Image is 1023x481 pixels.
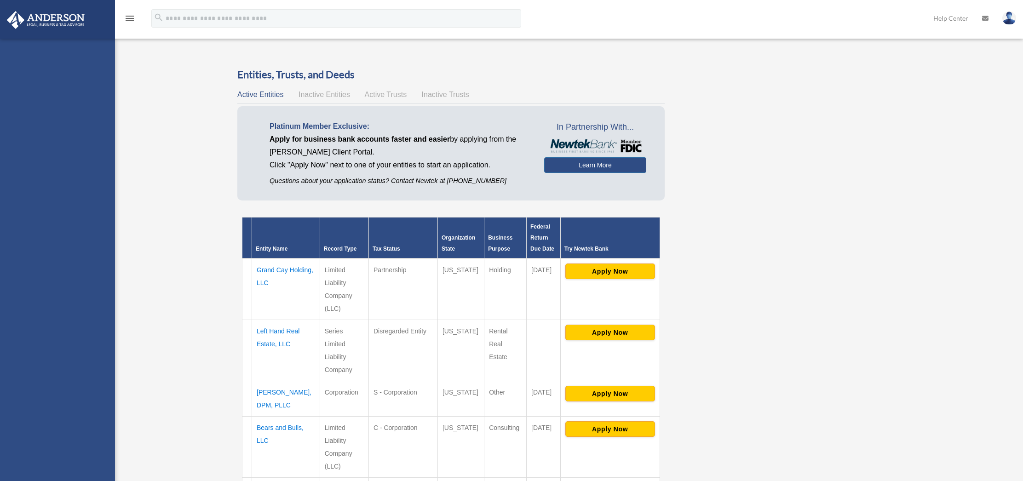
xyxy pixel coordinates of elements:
td: [DATE] [527,417,561,478]
button: Apply Now [565,263,655,279]
td: [US_STATE] [437,320,484,381]
td: Grand Cay Holding, LLC [252,258,320,320]
td: Rental Real Estate [484,320,527,381]
td: C - Corporation [368,417,437,478]
i: menu [124,13,135,24]
th: Organization State [437,218,484,259]
p: Platinum Member Exclusive: [270,120,530,133]
td: [US_STATE] [437,381,484,417]
td: [PERSON_NAME], DPM, PLLC [252,381,320,417]
th: Tax Status [368,218,437,259]
img: User Pic [1002,11,1016,25]
h3: Entities, Trusts, and Deeds [237,68,665,82]
td: Limited Liability Company (LLC) [320,258,368,320]
td: [DATE] [527,258,561,320]
td: Consulting [484,417,527,478]
span: Active Trusts [365,91,407,98]
td: Series Limited Liability Company [320,320,368,381]
span: Apply for business bank accounts faster and easier [270,135,450,143]
p: by applying from the [PERSON_NAME] Client Portal. [270,133,530,159]
button: Apply Now [565,421,655,437]
p: Click "Apply Now" next to one of your entities to start an application. [270,159,530,172]
i: search [154,12,164,23]
th: Federal Return Due Date [527,218,561,259]
td: Bears and Bulls, LLC [252,417,320,478]
td: Holding [484,258,527,320]
th: Record Type [320,218,368,259]
button: Apply Now [565,325,655,340]
td: Other [484,381,527,417]
span: In Partnership With... [544,120,646,135]
p: Questions about your application status? Contact Newtek at [PHONE_NUMBER] [270,175,530,187]
span: Active Entities [237,91,283,98]
td: [US_STATE] [437,258,484,320]
td: Left Hand Real Estate, LLC [252,320,320,381]
td: Disregarded Entity [368,320,437,381]
button: Apply Now [565,386,655,401]
td: Partnership [368,258,437,320]
th: Business Purpose [484,218,527,259]
img: Anderson Advisors Platinum Portal [4,11,87,29]
td: [US_STATE] [437,417,484,478]
td: [DATE] [527,381,561,417]
td: Limited Liability Company (LLC) [320,417,368,478]
span: Inactive Entities [299,91,350,98]
a: Learn More [544,157,646,173]
div: Try Newtek Bank [564,243,656,254]
img: NewtekBankLogoSM.png [549,139,641,153]
td: Corporation [320,381,368,417]
td: S - Corporation [368,381,437,417]
a: menu [124,16,135,24]
th: Entity Name [252,218,320,259]
span: Inactive Trusts [422,91,469,98]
